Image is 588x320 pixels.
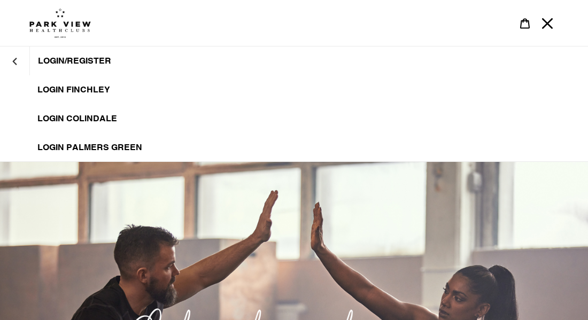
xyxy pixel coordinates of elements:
span: LOGIN PALMERS GREEN [37,142,142,153]
span: LOGIN COLINDALE [37,113,117,124]
span: LOGIN FINCHLEY [37,84,110,95]
img: Park view health clubs is a gym near you. [29,8,91,38]
span: LOGIN/REGISTER [38,56,111,66]
button: Menu [536,12,559,35]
